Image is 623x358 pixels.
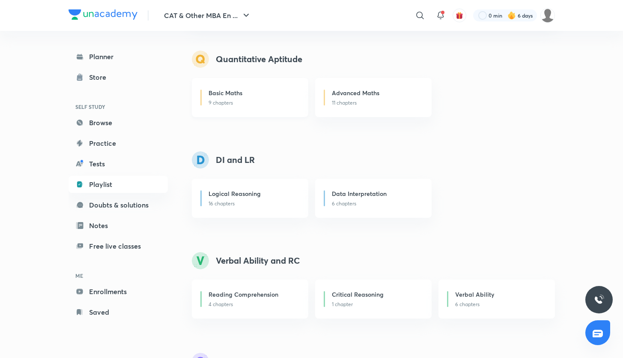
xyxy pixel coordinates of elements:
h6: Reading Comprehension [209,290,278,299]
a: Company Logo [69,9,137,22]
a: Browse [69,114,168,131]
img: avatar [456,12,463,19]
h4: Quantitative Aptitude [216,53,302,66]
a: Store [69,69,168,86]
a: Critical Reasoning1 chapter [315,280,432,319]
h6: Verbal Ability [455,290,494,299]
a: Saved [69,304,168,321]
img: syllabus [192,252,209,269]
a: Enrollments [69,283,168,300]
p: 4 chapters [209,301,298,308]
a: Notes [69,217,168,234]
p: 1 chapter [332,301,421,308]
div: Store [89,72,111,82]
a: Data Interpretation6 chapters [315,179,432,218]
h6: Data Interpretation [332,189,387,198]
h4: Verbal Ability and RC [216,254,300,267]
a: Free live classes [69,238,168,255]
h6: ME [69,268,168,283]
p: 6 chapters [332,200,421,208]
h6: Critical Reasoning [332,290,384,299]
a: Tests [69,155,168,172]
img: Company Logo [69,9,137,20]
a: Practice [69,135,168,152]
button: avatar [453,9,466,22]
a: Advanced Maths11 chapters [315,78,432,117]
a: Doubts & solutions [69,196,168,214]
img: adi biradar [540,8,555,23]
p: 9 chapters [209,99,298,107]
button: CAT & Other MBA En ... [159,7,256,24]
h4: DI and LR [216,153,255,166]
h6: Advanced Maths [332,88,379,97]
a: Basic Maths9 chapters [192,78,308,117]
a: Playlist [69,176,168,193]
h6: SELF STUDY [69,99,168,114]
img: ttu [594,295,604,305]
h6: Logical Reasoning [209,189,261,198]
img: streak [507,11,516,20]
a: Planner [69,48,168,65]
img: syllabus [192,151,209,168]
p: 16 chapters [209,200,298,208]
p: 11 chapters [332,99,421,107]
a: Reading Comprehension4 chapters [192,280,308,319]
h6: Basic Maths [209,88,242,97]
p: 6 chapters [455,301,544,308]
a: Logical Reasoning16 chapters [192,179,308,218]
img: syllabus [192,51,209,68]
a: Verbal Ability6 chapters [438,280,555,319]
